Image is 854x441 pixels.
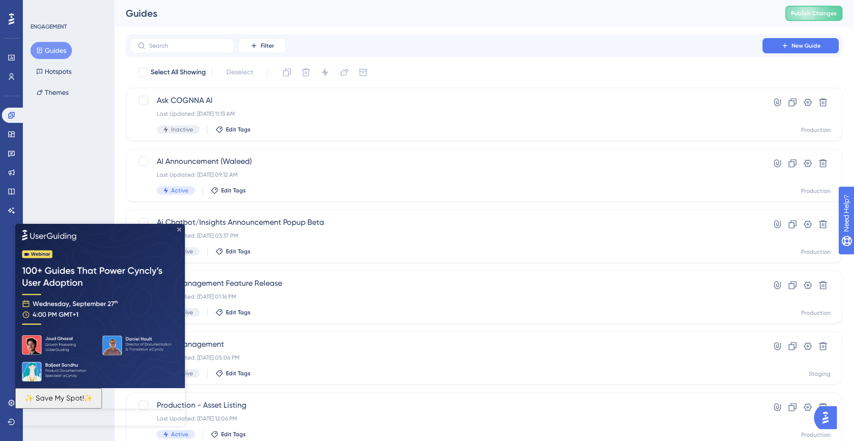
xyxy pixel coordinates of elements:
span: Case Management [157,339,735,350]
button: Edit Tags [211,431,246,438]
div: Close Preview [162,4,166,8]
button: Deselect [218,64,262,81]
span: Filter [261,42,274,50]
button: Hotspots [30,63,77,80]
button: Edit Tags [215,126,251,133]
input: Search [149,42,226,49]
div: ENGAGEMENT [30,23,67,30]
span: Case Management Feature Release [157,278,735,289]
span: Publish Changes [791,10,837,17]
button: Publish Changes [785,6,843,21]
div: Last Updated: [DATE] 12:06 PM [157,415,735,422]
span: Need Help? [22,2,60,14]
span: Edit Tags [226,126,251,133]
button: Guides [30,42,72,59]
div: Last Updated: [DATE] 11:13 AM [157,110,735,118]
span: Ask COGNNA AI [157,95,735,106]
button: Edit Tags [211,187,246,194]
span: Deselect [226,67,253,78]
div: Last Updated: [DATE] 01:16 PM [157,293,735,301]
span: AI Announcement (Waleed) [157,156,735,167]
div: Production [801,126,831,134]
iframe: UserGuiding AI Assistant Launcher [814,403,843,432]
div: Staging [809,370,831,378]
span: Ai Chatbot/Insights Announcement Popup Beta [157,217,735,228]
button: Edit Tags [215,309,251,316]
span: Active [171,431,188,438]
span: Edit Tags [221,187,246,194]
div: Production [801,431,831,439]
button: Edit Tags [215,248,251,255]
span: Edit Tags [221,431,246,438]
div: Last Updated: [DATE] 03:37 PM [157,232,735,240]
span: Active [171,187,188,194]
button: Edit Tags [215,370,251,377]
span: Edit Tags [226,370,251,377]
div: Production [801,187,831,195]
span: Edit Tags [226,248,251,255]
div: Production [801,248,831,256]
div: Last Updated: [DATE] 05:06 PM [157,354,735,361]
span: New Guide [792,42,821,50]
button: Filter [238,38,286,53]
div: Production [801,309,831,317]
button: Themes [30,84,74,101]
button: New Guide [762,38,839,53]
div: Guides [126,7,762,20]
span: Production - Asset Listing [157,400,735,411]
span: Select All Showing [151,67,206,78]
div: Last Updated: [DATE] 09:12 AM [157,171,735,179]
span: Inactive [171,126,193,133]
span: Edit Tags [226,309,251,316]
